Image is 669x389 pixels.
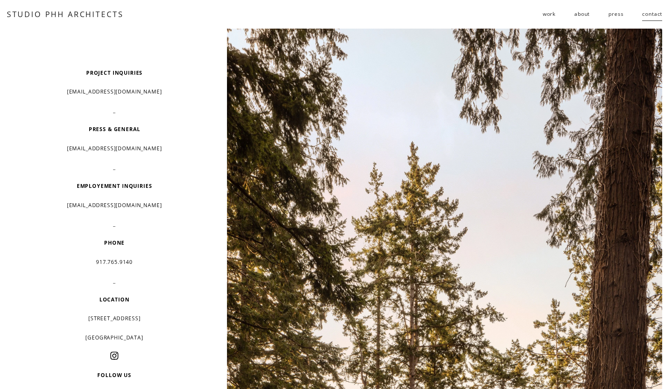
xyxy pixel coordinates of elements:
[89,126,140,133] strong: PRESS & GENERAL
[34,275,195,287] p: _
[99,296,130,303] strong: LOCATION
[110,351,119,360] a: Instagram
[34,331,195,344] p: [GEOGRAPHIC_DATA]
[34,142,195,155] p: [EMAIL_ADDRESS][DOMAIN_NAME]
[34,350,195,363] p: _
[642,7,662,21] a: contact
[543,8,556,20] span: work
[34,104,195,117] p: _
[543,7,556,21] a: folder dropdown
[34,312,195,325] p: [STREET_ADDRESS]
[86,69,143,76] strong: PROJECT INQUIRIES
[34,218,195,231] p: _
[7,9,124,19] a: STUDIO PHH ARCHITECTS
[34,85,195,98] p: [EMAIL_ADDRESS][DOMAIN_NAME]
[77,182,152,190] strong: EMPLOYEMENT INQUIRIES
[34,161,195,174] p: _
[574,7,590,21] a: about
[104,239,125,246] strong: PHONE
[608,7,623,21] a: press
[34,199,195,212] p: [EMAIL_ADDRESS][DOMAIN_NAME]
[34,256,195,269] p: 917.765.9140
[97,371,131,379] strong: FOLLOW US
